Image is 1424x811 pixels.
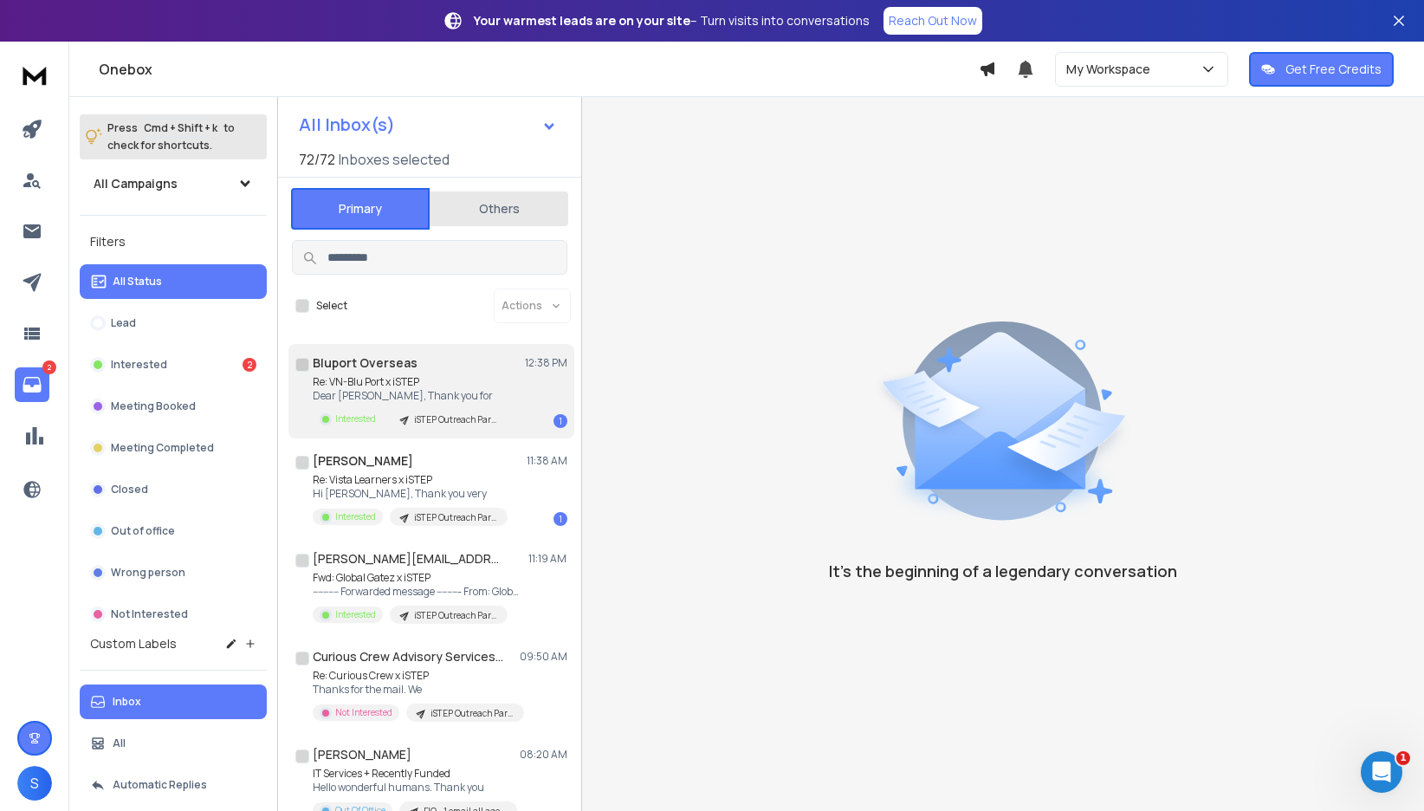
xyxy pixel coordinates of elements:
p: iSTEP Outreach Partner [414,609,497,622]
p: Fwd: Global Gatez x iSTEP [313,571,521,585]
button: S [17,766,52,801]
h1: All Campaigns [94,175,178,192]
button: Not Interested [80,597,267,632]
p: Get Free Credits [1285,61,1382,78]
img: logo [17,59,52,91]
p: iSTEP Outreach Partner [414,413,497,426]
h3: Filters [80,230,267,254]
button: Primary [291,188,430,230]
h1: Curious Crew Advisory Services LLP [313,648,503,665]
button: All [80,726,267,761]
div: 1 [553,414,567,428]
p: Dear [PERSON_NAME], Thank you for [313,389,508,403]
p: All [113,736,126,750]
p: 11:19 AM [528,552,567,566]
iframe: Intercom live chat [1361,751,1402,793]
button: Meeting Booked [80,389,267,424]
button: Others [430,190,568,228]
p: Meeting Completed [111,441,214,455]
p: Meeting Booked [111,399,196,413]
p: iSTEP Outreach Partner [414,511,497,524]
div: 2 [243,358,256,372]
p: Thanks for the mail. We [313,683,521,697]
p: 09:50 AM [520,650,567,664]
h1: Onebox [99,59,979,80]
p: Inbox [113,695,141,709]
p: Closed [111,483,148,496]
p: It’s the beginning of a legendary conversation [829,559,1177,583]
h3: Custom Labels [90,635,177,652]
h3: Inboxes selected [339,149,450,170]
button: Inbox [80,684,267,719]
p: Interested [335,510,376,523]
button: Out of office [80,514,267,548]
p: Reach Out Now [889,12,977,29]
button: All Status [80,264,267,299]
p: iSTEP Outreach Partner [430,707,514,720]
p: 12:38 PM [525,356,567,370]
p: Interested [111,358,167,372]
p: Press to check for shortcuts. [107,120,235,154]
p: Interested [335,608,376,621]
a: Reach Out Now [884,7,982,35]
button: All Campaigns [80,166,267,201]
h1: [PERSON_NAME][EMAIL_ADDRESS][DOMAIN_NAME] [313,550,503,568]
h1: All Inbox(s) [299,116,395,133]
p: ---------- Forwarded message --------- From: Global [313,585,521,599]
a: 2 [15,367,49,402]
p: 11:38 AM [527,454,567,468]
span: Cmd + Shift + k [141,118,220,138]
button: Closed [80,472,267,507]
button: Meeting Completed [80,431,267,465]
button: All Inbox(s) [285,107,571,142]
p: Automatic Replies [113,778,207,792]
p: 08:20 AM [520,748,567,762]
p: – Turn visits into conversations [474,12,870,29]
p: Out of office [111,524,175,538]
h1: [PERSON_NAME] [313,746,411,763]
p: Not Interested [335,706,392,719]
p: Not Interested [111,607,188,621]
button: Wrong person [80,555,267,590]
p: My Workspace [1066,61,1157,78]
p: Wrong person [111,566,185,580]
h1: [PERSON_NAME] [313,452,413,470]
h1: Bluport Overseas [313,354,417,372]
p: IT Services + Recently Funded [313,767,517,781]
div: 1 [553,512,567,526]
p: All Status [113,275,162,289]
p: Hello wonderful humans. Thank you [313,781,517,795]
p: Hi [PERSON_NAME], Thank you very [313,487,508,501]
button: Get Free Credits [1249,52,1394,87]
button: Automatic Replies [80,768,267,802]
button: Interested2 [80,347,267,382]
p: Re: Vista Learners x iSTEP [313,473,508,487]
span: 1 [1396,751,1410,765]
p: Lead [111,316,136,330]
p: 2 [42,360,56,374]
button: Lead [80,306,267,341]
label: Select [316,299,347,313]
strong: Your warmest leads are on your site [474,12,690,29]
p: Re: Curious Crew x iSTEP [313,669,521,683]
span: 72 / 72 [299,149,335,170]
p: Interested [335,412,376,425]
p: Re: VN-Blu Port x iSTEP [313,375,508,389]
